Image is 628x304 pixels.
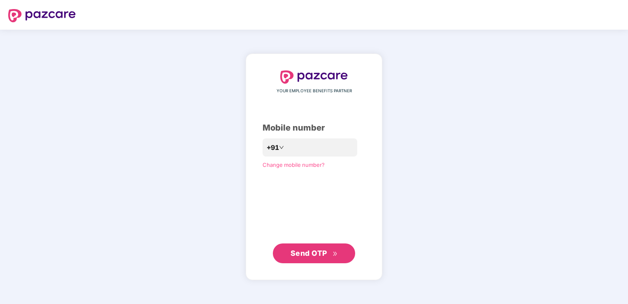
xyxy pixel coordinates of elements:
[273,243,355,263] button: Send OTPdouble-right
[333,251,338,257] span: double-right
[8,9,76,22] img: logo
[280,70,348,84] img: logo
[263,122,365,134] div: Mobile number
[263,161,325,168] a: Change mobile number?
[267,143,279,153] span: +91
[279,145,284,150] span: down
[291,249,327,257] span: Send OTP
[277,88,352,94] span: YOUR EMPLOYEE BENEFITS PARTNER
